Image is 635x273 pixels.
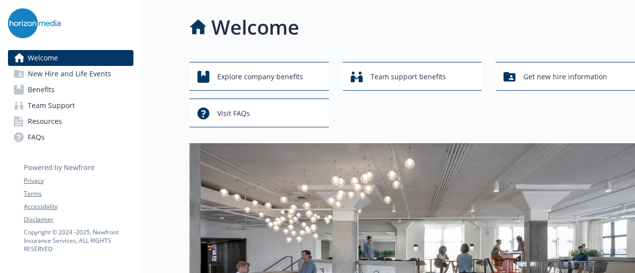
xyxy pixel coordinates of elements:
[8,50,133,66] a: Welcome
[211,12,299,42] h1: Welcome
[24,228,133,253] p: Copyright © 2024 - 2025 , Newfront Insurance Services, ALL RIGHTS RESERVED
[371,67,446,86] span: Team support benefits
[8,82,133,98] a: Benefits
[28,98,75,113] span: Team Support
[8,129,133,145] a: FAQs
[190,99,329,127] button: Visit FAQs
[496,62,635,91] button: Get new hire information
[28,50,58,66] span: Welcome
[217,67,303,86] span: Explore company benefits
[8,66,133,82] a: New Hire and Life Events
[28,129,45,145] span: FAQs
[24,176,133,185] a: Privacy
[523,67,607,86] span: Get new hire information
[24,215,133,224] a: Disclaimer
[343,62,482,91] button: Team support benefits
[24,202,133,211] a: Accessibility
[217,104,250,123] span: Visit FAQs
[28,66,111,82] span: New Hire and Life Events
[8,113,133,129] a: Resources
[28,113,62,129] span: Resources
[190,62,329,91] button: Explore company benefits
[8,98,133,113] a: Team Support
[28,82,55,98] span: Benefits
[24,189,133,198] a: Terms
